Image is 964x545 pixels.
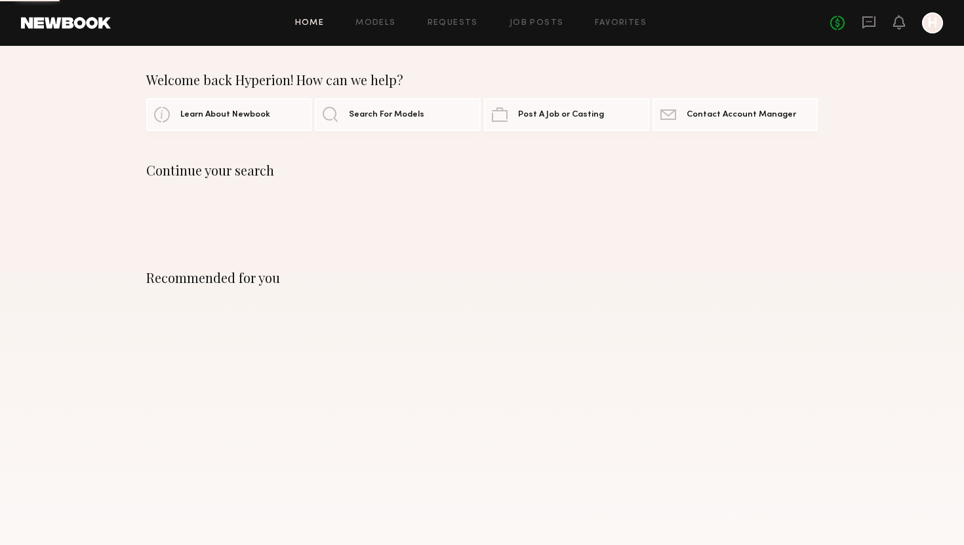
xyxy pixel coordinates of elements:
span: Post A Job or Casting [518,111,604,119]
a: Home [295,19,325,28]
a: Models [355,19,395,28]
div: Recommended for you [146,270,818,286]
div: Welcome back Hyperion! How can we help? [146,72,818,88]
a: H [922,12,943,33]
a: Requests [428,19,478,28]
span: Search For Models [349,111,424,119]
a: Job Posts [510,19,564,28]
div: Continue your search [146,162,818,178]
a: Learn About Newbook [146,98,311,131]
a: Search For Models [315,98,480,131]
a: Contact Account Manager [653,98,818,131]
a: Favorites [595,19,647,28]
a: Post A Job or Casting [484,98,649,131]
span: Contact Account Manager [687,111,796,119]
span: Learn About Newbook [180,111,270,119]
